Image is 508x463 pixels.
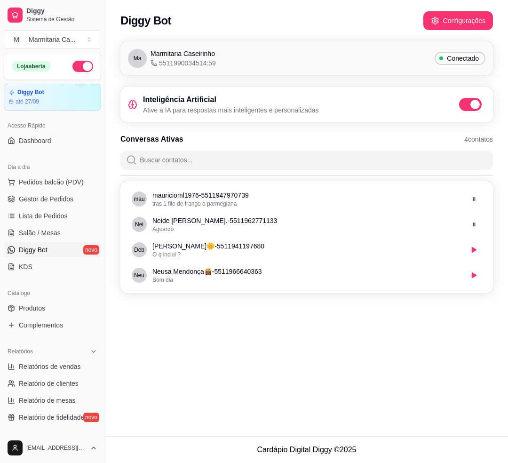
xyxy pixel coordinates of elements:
[4,192,101,207] a: Gestor de Pedidos
[4,359,101,374] a: Relatórios de vendas
[19,320,63,330] span: Complementos
[134,271,144,279] span: Neusa Mendonça👸🏾
[4,118,101,133] div: Acesso Rápido
[19,177,84,187] span: Pedidos balcão (PDV)
[4,259,101,274] a: KDS
[135,221,143,228] span: Neide Bôa Ventura.
[19,245,48,255] span: Diggy Bot
[4,160,101,175] div: Dia a dia
[26,7,97,16] span: Diggy
[19,379,79,388] span: Relatório de clientes
[4,30,101,49] button: Select a team
[19,262,32,271] span: KDS
[134,246,144,254] span: Debora Alves🌼
[4,208,101,224] a: Lista de Pedidos
[151,49,215,58] span: Marmitaria Caseirinho
[464,135,493,144] span: 4 contatos
[19,211,68,221] span: Lista de Pedidos
[4,4,101,26] a: DiggySistema de Gestão
[4,376,101,391] a: Relatório de clientes
[17,89,44,96] article: Diggy Bot
[134,55,142,62] span: Ma
[423,11,493,30] button: Configurações
[26,444,86,452] span: [EMAIL_ADDRESS][DOMAIN_NAME]
[152,226,174,232] span: Aguardo
[443,54,483,63] span: Conectado
[4,133,101,148] a: Dashboard
[152,191,463,200] p: mauricioml1976 - 5511947970739
[16,98,39,105] article: até 27/09
[72,61,93,72] button: Alterar Status
[143,94,319,105] h3: Inteligência Artificial
[4,175,101,190] button: Pedidos balcão (PDV)
[152,241,463,251] p: [PERSON_NAME]🌼 - 5511941197680
[4,225,101,240] a: Salão / Mesas
[134,195,144,203] span: mauricioml1976
[4,286,101,301] div: Catálogo
[120,13,171,28] h2: Diggy Bot
[19,228,61,238] span: Salão / Mesas
[26,16,97,23] span: Sistema de Gestão
[19,303,45,313] span: Produtos
[4,393,101,408] a: Relatório de mesas
[152,251,181,258] span: O q inclui ?
[4,242,101,257] a: Diggy Botnovo
[152,277,173,283] span: Bom dia
[4,437,101,459] button: [EMAIL_ADDRESS][DOMAIN_NAME]
[152,200,237,207] span: tras 1 file de frango a parmegiana
[12,61,51,72] div: Loja aberta
[4,301,101,316] a: Produtos
[137,151,487,169] input: Buscar contatos...
[120,134,183,145] h3: Conversas Ativas
[12,35,21,44] span: M
[19,413,84,422] span: Relatório de fidelidade
[143,105,319,115] p: Ative a IA para respostas mais inteligentes e personalizadas
[19,194,73,204] span: Gestor de Pedidos
[4,84,101,111] a: Diggy Botaté 27/09
[152,267,463,276] p: Neusa Mendonça👸🏾 - 5511966640363
[151,58,216,68] span: 5511990034514:59
[8,348,33,355] span: Relatórios
[4,318,101,333] a: Complementos
[19,136,51,145] span: Dashboard
[29,35,76,44] div: Marmitaria Ca ...
[4,410,101,425] a: Relatório de fidelidadenovo
[105,436,508,463] footer: Cardápio Digital Diggy © 2025
[19,362,81,371] span: Relatórios de vendas
[19,396,76,405] span: Relatório de mesas
[152,216,463,225] p: Neide [PERSON_NAME]. - 5511962771133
